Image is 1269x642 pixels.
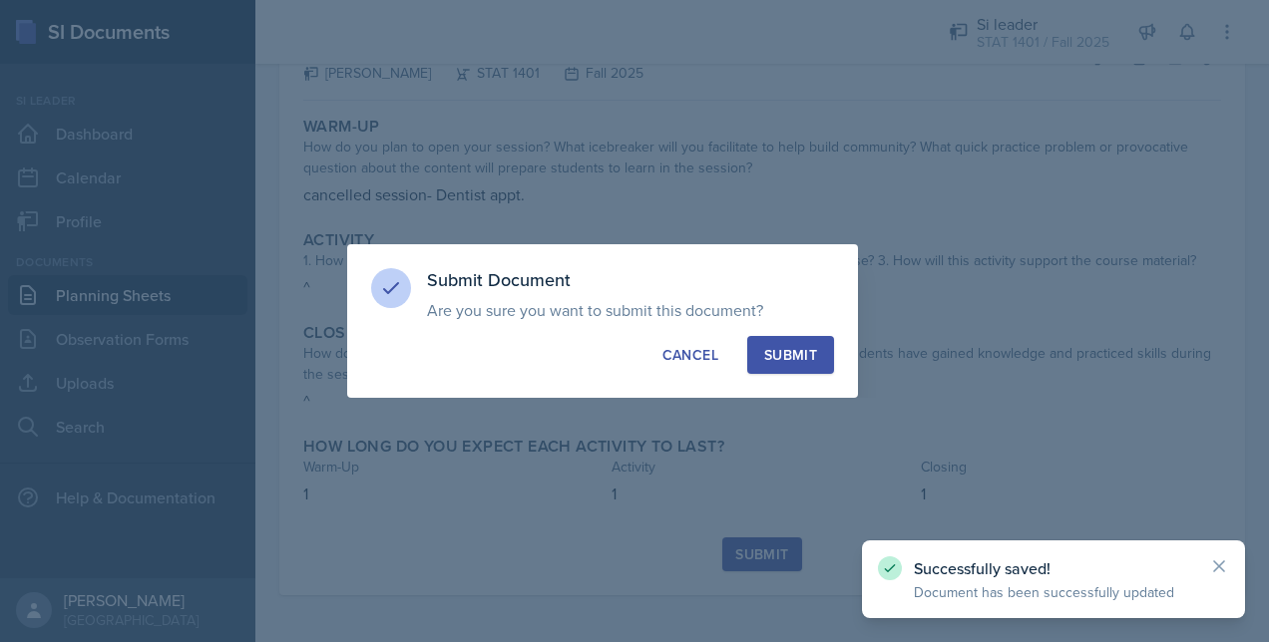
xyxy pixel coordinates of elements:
[914,558,1193,578] p: Successfully saved!
[662,345,718,365] div: Cancel
[645,336,735,374] button: Cancel
[914,582,1193,602] p: Document has been successfully updated
[427,268,834,292] h3: Submit Document
[764,345,817,365] div: Submit
[427,300,834,320] p: Are you sure you want to submit this document?
[747,336,834,374] button: Submit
